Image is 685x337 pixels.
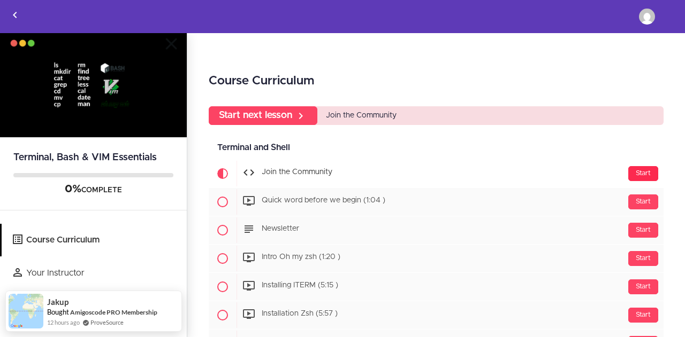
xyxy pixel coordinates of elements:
a: Start Intro Oh my zsh (1:20 ) [209,245,664,272]
img: wslkartelo@gmail.com [639,9,655,25]
div: Start [628,251,658,266]
span: Installation Zsh (5:57 ) [262,310,338,318]
span: Current item [209,160,237,187]
div: Start [628,194,658,209]
div: Start [628,223,658,238]
span: Newsletter [262,225,299,233]
div: Start [628,308,658,323]
a: Amigoscode PRO Membership [70,308,157,316]
span: Jakup [47,297,68,307]
div: COMPLETE [13,183,173,197]
div: Terminal and Shell [209,136,664,160]
a: Your Instructor [2,257,187,289]
span: Intro Oh my zsh (1:20 ) [262,254,340,261]
a: Course Curriculum [2,224,187,256]
a: Start Installing ITERM (5:15 ) [209,273,664,301]
span: 12 hours ago [47,318,80,327]
svg: Back to courses [9,9,21,21]
span: Join the Community [262,169,332,176]
a: ProveSource [90,318,124,327]
a: Current item Start Join the Community [209,160,664,187]
a: Start next lesson [209,106,317,125]
span: 0% [65,184,81,194]
a: Start Installation Zsh (5:57 ) [209,301,664,329]
span: Quick word before we begin (1:04 ) [262,197,385,205]
span: Bought [47,308,69,316]
a: Back to courses [1,1,29,33]
span: Installing ITERM (5:15 ) [262,282,338,289]
span: Join the Community [326,112,397,119]
a: Start Quick word before we begin (1:04 ) [209,188,664,216]
a: Start Newsletter [209,216,664,244]
img: provesource social proof notification image [9,294,43,328]
div: Start [628,166,658,181]
h2: Course Curriculum [209,72,664,90]
div: Start [628,279,658,294]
